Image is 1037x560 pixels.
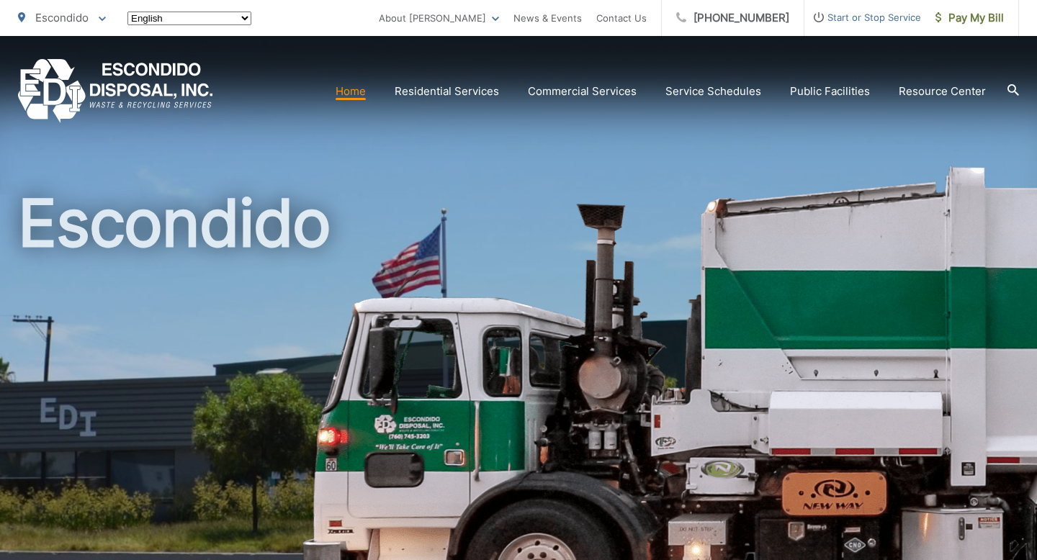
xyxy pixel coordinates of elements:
[899,83,986,100] a: Resource Center
[528,83,637,100] a: Commercial Services
[336,83,366,100] a: Home
[790,83,870,100] a: Public Facilities
[35,11,89,24] span: Escondido
[379,9,499,27] a: About [PERSON_NAME]
[395,83,499,100] a: Residential Services
[127,12,251,25] select: Select a language
[513,9,582,27] a: News & Events
[596,9,647,27] a: Contact Us
[18,59,213,123] a: EDCD logo. Return to the homepage.
[665,83,761,100] a: Service Schedules
[935,9,1004,27] span: Pay My Bill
